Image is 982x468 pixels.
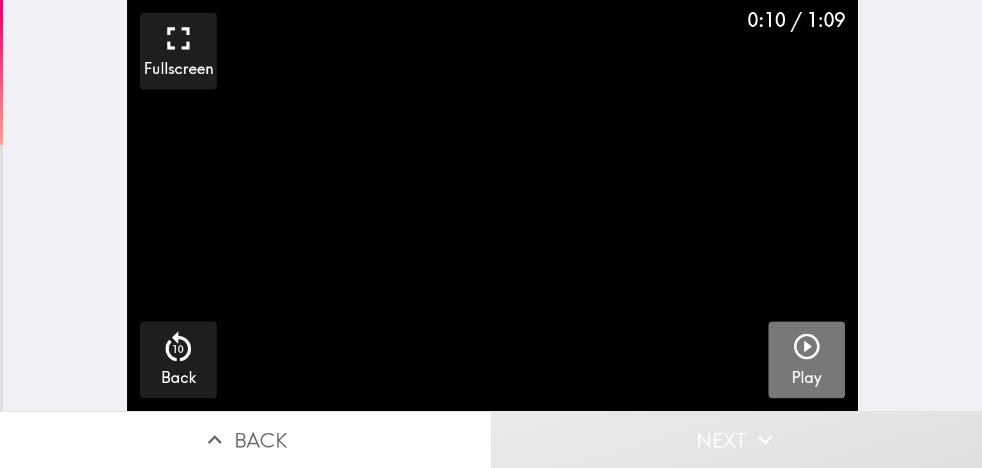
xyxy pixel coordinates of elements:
[140,13,217,90] button: Fullscreen
[172,342,183,356] p: 10
[161,367,196,389] h5: Back
[747,6,845,33] div: 0:10 / 1:09
[140,322,217,398] button: 10Back
[768,322,845,398] button: Play
[491,411,982,468] button: Next
[791,367,822,389] h5: Play
[144,58,214,80] h5: Fullscreen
